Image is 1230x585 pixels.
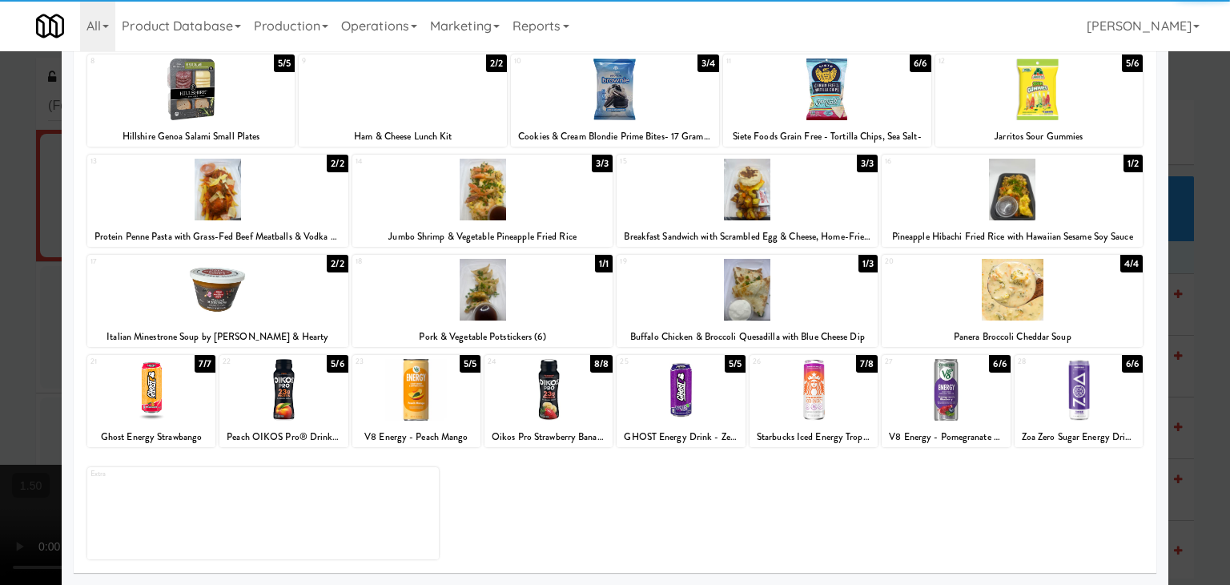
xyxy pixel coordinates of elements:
[858,255,878,272] div: 1/3
[723,54,931,147] div: 116/6Siete Foods Grain Free - Tortilla Chips, Sea Salt-
[938,127,1141,147] div: Jarritos Sour Gummies
[90,227,346,247] div: Protein Penne Pasta with Grass-Fed Beef Meatballs & Vodka Sauce
[1015,355,1143,447] div: 286/6Zoa Zero Sugar Energy Drink, Frosted Grape
[356,355,416,369] div: 23
[882,427,1010,447] div: V8 Energy - Pomegranate Blueberry
[87,255,348,347] div: 172/2Italian Minestrone Soup by [PERSON_NAME] & Hearty
[617,327,878,347] div: Buffalo Chicken & Broccoli Quesadilla with Blue Cheese Dip
[1017,427,1140,447] div: Zoa Zero Sugar Energy Drink, Frosted Grape
[90,427,213,447] div: Ghost Energy Strawbango
[619,227,875,247] div: Breakfast Sandwich with Scrambled Egg & Cheese, Home-Fried Potatoes & Ketchup
[939,54,1039,68] div: 12
[857,155,878,172] div: 3/3
[352,155,613,247] div: 143/3Jumbo Shrimp & Vegetable Pineapple Fried Rice
[355,327,611,347] div: Pork & Vegetable Potstickers (6)
[753,355,814,369] div: 26
[302,54,403,68] div: 9
[486,54,507,72] div: 2/2
[511,54,719,147] div: 103/4Cookies & Cream Blondie Prime Bites- 17 Grams Protein Brownie
[327,155,348,172] div: 2/2
[301,127,504,147] div: Ham & Cheese Lunch Kit
[725,355,746,373] div: 5/5
[884,227,1140,247] div: Pineapple Hibachi Fried Rice with Hawaiian Sesame Soy Sauce
[882,355,1010,447] div: 276/6V8 Energy - Pomegranate Blueberry
[617,155,878,247] div: 153/3Breakfast Sandwich with Scrambled Egg & Cheese, Home-Fried Potatoes & Ketchup
[327,255,348,272] div: 2/2
[90,54,191,68] div: 8
[356,255,483,268] div: 18
[488,355,549,369] div: 24
[219,427,348,447] div: Peach OIKOS Pro® Drink - High Protein Drink
[511,127,719,147] div: Cookies & Cream Blondie Prime Bites- 17 Grams Protein Brownie
[750,427,878,447] div: Starbucks Iced Energy Tropical Peach 12 fl oz Can
[884,327,1140,347] div: Panera Broccoli Cheddar Soup
[935,54,1144,147] div: 125/6Jarritos Sour Gummies
[726,54,827,68] div: 11
[90,355,151,369] div: 21
[274,54,295,72] div: 5/5
[910,54,931,72] div: 6/6
[36,12,64,40] img: Micromart
[352,427,480,447] div: V8 Energy - Peach Mango
[352,327,613,347] div: Pork & Vegetable Potstickers (6)
[750,355,878,447] div: 267/8Starbucks Iced Energy Tropical Peach 12 fl oz Can
[935,127,1144,147] div: Jarritos Sour Gummies
[620,155,747,168] div: 15
[87,427,215,447] div: Ghost Energy Strawbango
[595,255,613,272] div: 1/1
[87,355,215,447] div: 217/7Ghost Energy Strawbango
[697,54,719,72] div: 3/4
[195,355,215,373] div: 7/7
[885,355,946,369] div: 27
[884,427,1007,447] div: V8 Energy - Pomegranate Blueberry
[885,155,1012,168] div: 16
[1122,355,1143,373] div: 6/6
[90,467,263,481] div: Extra
[885,255,1012,268] div: 20
[1018,355,1079,369] div: 28
[617,255,878,347] div: 191/3Buffalo Chicken & Broccoli Quesadilla with Blue Cheese Dip
[356,155,483,168] div: 14
[90,255,218,268] div: 17
[484,355,613,447] div: 248/8Oikos Pro Strawberry Banana Cultured Dairy Drink, 23g Protein, 7 fl oz Bottle
[487,427,610,447] div: Oikos Pro Strawberry Banana Cultured Dairy Drink, 23g Protein, 7 fl oz Bottle
[617,427,745,447] div: GHOST Energy Drink - Zero Sugar - [PERSON_NAME] Grape
[619,327,875,347] div: Buffalo Chicken & Broccoli Quesadilla with Blue Cheese Dip
[617,227,878,247] div: Breakfast Sandwich with Scrambled Egg & Cheese, Home-Fried Potatoes & Ketchup
[299,54,507,147] div: 92/2Ham & Cheese Lunch Kit
[90,155,218,168] div: 13
[723,127,931,147] div: Siete Foods Grain Free - Tortilla Chips, Sea Salt-
[352,355,480,447] div: 235/5V8 Energy - Peach Mango
[87,127,295,147] div: Hillshire Genoa Salami Small Plates
[355,427,478,447] div: V8 Energy - Peach Mango
[620,255,747,268] div: 19
[882,155,1143,247] div: 161/2Pineapple Hibachi Fried Rice with Hawaiian Sesame Soy Sauce
[484,427,613,447] div: Oikos Pro Strawberry Banana Cultured Dairy Drink, 23g Protein, 7 fl oz Bottle
[352,255,613,347] div: 181/1Pork & Vegetable Potstickers (6)
[87,327,348,347] div: Italian Minestrone Soup by [PERSON_NAME] & Hearty
[590,355,613,373] div: 8/8
[617,355,745,447] div: 255/5GHOST Energy Drink - Zero Sugar - [PERSON_NAME] Grape
[87,467,439,559] div: Extra
[352,227,613,247] div: Jumbo Shrimp & Vegetable Pineapple Fried Rice
[460,355,480,373] div: 5/5
[882,227,1143,247] div: Pineapple Hibachi Fried Rice with Hawaiian Sesame Soy Sauce
[1120,255,1143,272] div: 4/4
[514,54,615,68] div: 10
[219,355,348,447] div: 225/6Peach OIKOS Pro® Drink - High Protein Drink
[327,355,348,373] div: 5/6
[882,327,1143,347] div: Panera Broccoli Cheddar Soup
[1123,155,1143,172] div: 1/2
[619,427,742,447] div: GHOST Energy Drink - Zero Sugar - [PERSON_NAME] Grape
[513,127,717,147] div: Cookies & Cream Blondie Prime Bites- 17 Grams Protein Brownie
[882,255,1143,347] div: 204/4Panera Broccoli Cheddar Soup
[90,327,346,347] div: Italian Minestrone Soup by [PERSON_NAME] & Hearty
[752,427,875,447] div: Starbucks Iced Energy Tropical Peach 12 fl oz Can
[592,155,613,172] div: 3/3
[1015,427,1143,447] div: Zoa Zero Sugar Energy Drink, Frosted Grape
[620,355,681,369] div: 25
[222,427,345,447] div: Peach OIKOS Pro® Drink - High Protein Drink
[87,227,348,247] div: Protein Penne Pasta with Grass-Fed Beef Meatballs & Vodka Sauce
[299,127,507,147] div: Ham & Cheese Lunch Kit
[87,155,348,247] div: 132/2Protein Penne Pasta with Grass-Fed Beef Meatballs & Vodka Sauce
